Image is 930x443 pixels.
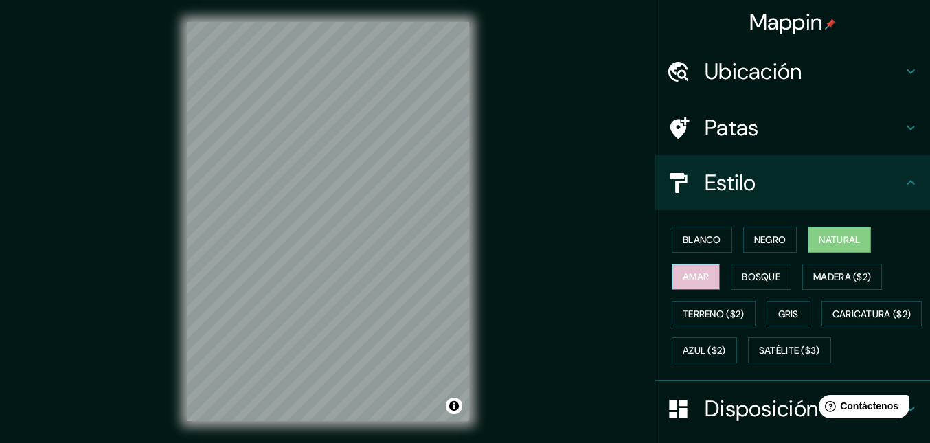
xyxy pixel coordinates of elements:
[743,227,797,253] button: Negro
[672,227,732,253] button: Blanco
[683,308,745,320] font: Terreno ($2)
[655,100,930,155] div: Patas
[748,337,831,363] button: Satélite ($3)
[683,271,709,283] font: Amar
[705,394,818,423] font: Disposición
[754,234,786,246] font: Negro
[705,57,802,86] font: Ubicación
[672,337,737,363] button: Azul ($2)
[655,155,930,210] div: Estilo
[672,264,720,290] button: Amar
[802,264,882,290] button: Madera ($2)
[683,234,721,246] font: Blanco
[683,345,726,357] font: Azul ($2)
[808,389,915,428] iframe: Lanzador de widgets de ayuda
[655,44,930,99] div: Ubicación
[759,345,820,357] font: Satélite ($3)
[742,271,780,283] font: Bosque
[832,308,911,320] font: Caricatura ($2)
[705,113,759,142] font: Patas
[187,22,469,421] canvas: Mapa
[808,227,871,253] button: Natural
[672,301,756,327] button: Terreno ($2)
[813,271,871,283] font: Madera ($2)
[705,168,756,197] font: Estilo
[749,8,823,36] font: Mappin
[731,264,791,290] button: Bosque
[821,301,922,327] button: Caricatura ($2)
[819,234,860,246] font: Natural
[825,19,836,30] img: pin-icon.png
[767,301,810,327] button: Gris
[778,308,799,320] font: Gris
[446,398,462,414] button: Activar o desactivar atribución
[655,381,930,436] div: Disposición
